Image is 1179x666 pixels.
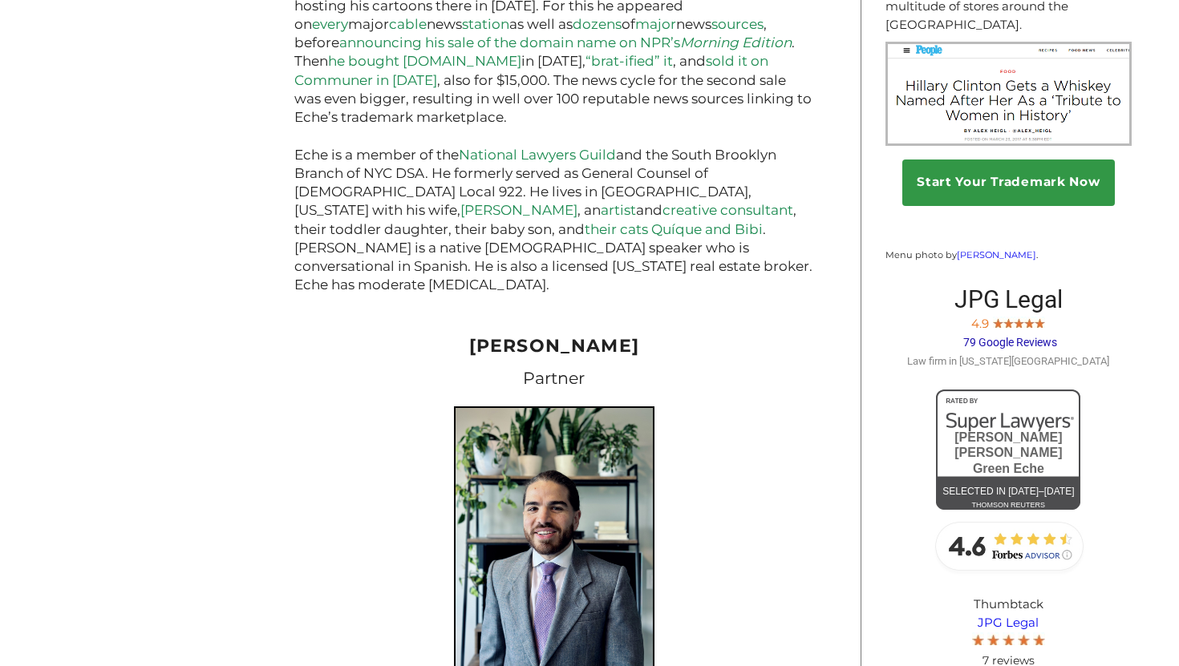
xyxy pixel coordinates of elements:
[460,202,577,218] a: [PERSON_NAME]
[972,632,984,645] img: Screen-Shot-2017-10-03-at-11.31.22-PM.jpg
[294,53,768,87] a: sold it on Communer in [DATE]
[1024,317,1035,328] img: Screen-Shot-2017-10-03-at-11.31.22-PM.jpg
[328,53,521,69] a: he bought [DOMAIN_NAME]
[936,482,1080,501] div: Selected in [DATE]–[DATE]
[936,496,1080,515] div: thomson reuters
[971,316,989,331] span: 4.9
[680,34,792,50] em: Morning Edition
[885,249,1038,260] small: Menu photo by .
[993,317,1003,328] img: Screen-Shot-2017-10-03-at-11.31.22-PM.jpg
[389,16,427,32] a: cable
[1003,632,1015,645] img: Screen-Shot-2017-10-03-at-11.31.22-PM.jpg
[936,430,1080,476] div: [PERSON_NAME] [PERSON_NAME] Green Eche
[1003,317,1014,328] img: Screen-Shot-2017-10-03-at-11.31.22-PM.jpg
[1035,317,1045,328] img: Screen-Shot-2017-10-03-at-11.31.22-PM.jpg
[585,221,763,237] a: their cats Quíque and Bibi
[312,16,348,32] a: every
[928,514,1088,578] img: Forbes-Advisor-Rating-JPG-Legal.jpg
[936,390,1080,510] a: [PERSON_NAME] [PERSON_NAME]Green EcheSelected in [DATE]–[DATE]thomson reuters
[711,16,764,32] a: sources
[523,368,585,388] span: Partner
[1014,317,1024,328] img: Screen-Shot-2017-10-03-at-11.31.22-PM.jpg
[1033,632,1045,645] img: Screen-Shot-2017-10-03-at-11.31.22-PM.jpg
[957,249,1036,260] a: [PERSON_NAME]
[907,355,1109,367] span: Law firm in [US_STATE][GEOGRAPHIC_DATA]
[662,202,793,218] a: creative consultant
[573,16,622,32] a: dozens
[902,159,1115,206] a: Start Your Trademark Now
[601,202,636,218] a: artist
[585,53,673,69] a: “brat-ified” it
[462,16,509,32] a: station
[469,335,639,357] span: [PERSON_NAME]
[963,336,1057,349] span: 79 Google Reviews
[294,127,813,332] p: Eche is a member of the and the South Brooklyn Branch of NYC DSA. He formerly served as General C...
[459,147,616,163] a: National Lawyers Guild
[339,34,792,50] a: announcing his sale of the domain name on NPR’sMorning Edition
[954,285,1063,313] span: JPG Legal
[1018,632,1030,645] img: Screen-Shot-2017-10-03-at-11.31.22-PM.jpg
[907,296,1109,369] a: JPG Legal 4.9 79 Google Reviews Law firm in [US_STATE][GEOGRAPHIC_DATA]
[635,16,676,32] a: major
[885,42,1132,146] img: Rodham Rye People Screenshot
[987,632,999,645] img: Screen-Shot-2017-10-03-at-11.31.22-PM.jpg
[897,613,1120,632] a: JPG Legal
